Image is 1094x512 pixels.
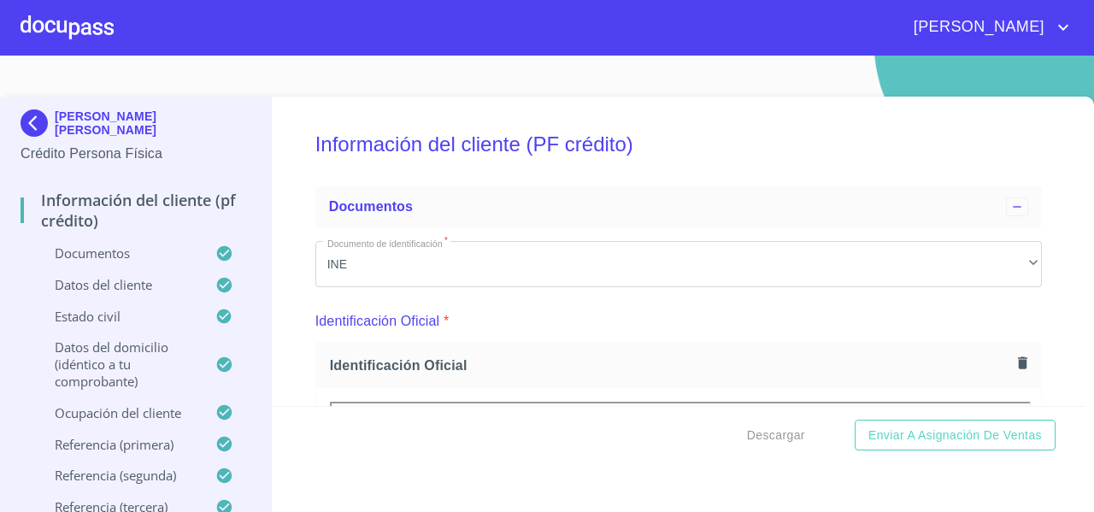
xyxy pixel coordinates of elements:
span: Enviar a Asignación de Ventas [868,425,1042,446]
p: Datos del cliente [21,276,215,293]
div: INE [315,241,1042,287]
h5: Información del cliente (PF crédito) [315,109,1042,179]
button: account of current user [901,14,1073,41]
span: [PERSON_NAME] [901,14,1053,41]
button: Descargar [740,420,812,451]
span: Descargar [747,425,805,446]
button: Enviar a Asignación de Ventas [855,420,1056,451]
p: Referencia (segunda) [21,467,215,484]
div: Documentos [315,186,1042,227]
span: Documentos [329,199,413,214]
span: Identificación Oficial [330,356,1011,374]
p: Documentos [21,244,215,262]
p: Información del cliente (PF crédito) [21,190,250,231]
p: Referencia (primera) [21,436,215,453]
p: Estado Civil [21,308,215,325]
p: Crédito Persona Física [21,144,250,164]
p: Identificación Oficial [315,311,440,332]
div: [PERSON_NAME] [PERSON_NAME] [21,109,250,144]
p: Ocupación del Cliente [21,404,215,421]
img: Docupass spot blue [21,109,55,137]
p: [PERSON_NAME] [PERSON_NAME] [55,109,250,137]
p: Datos del domicilio (idéntico a tu comprobante) [21,338,215,390]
